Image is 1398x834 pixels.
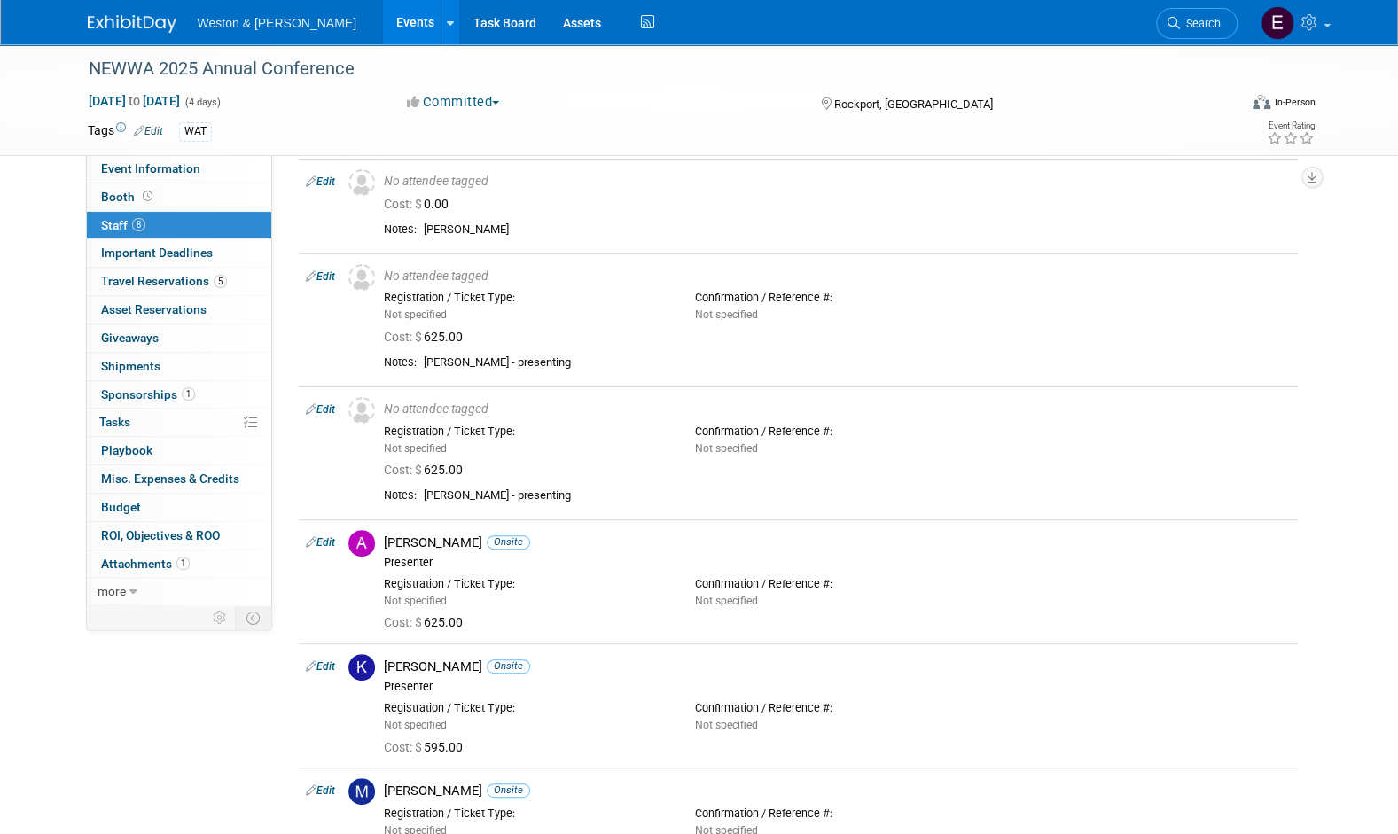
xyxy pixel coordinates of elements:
span: Search [1180,17,1221,30]
div: [PERSON_NAME] [384,783,1291,799]
span: (4 days) [184,97,221,108]
span: Not specified [695,719,758,731]
div: No attendee tagged [384,174,1291,190]
a: Edit [306,536,335,549]
span: Sponsorships [101,387,195,401]
div: Confirmation / Reference #: [695,701,980,715]
span: Onsite [487,535,530,549]
span: Rockport, [GEOGRAPHIC_DATA] [834,97,993,111]
div: [PERSON_NAME] - presenting [424,355,1291,370]
img: K.jpg [348,654,375,681]
div: Registration / Ticket Type: [384,291,668,305]
span: 0.00 [384,197,456,211]
a: Edit [306,270,335,283]
span: Not specified [384,719,447,731]
img: Unassigned-User-Icon.png [348,397,375,424]
div: In-Person [1273,96,1315,109]
div: No attendee tagged [384,269,1291,284]
a: Giveaways [87,324,271,352]
a: Search [1156,8,1238,39]
div: [PERSON_NAME] - presenting [424,488,1291,503]
span: Staff [101,218,145,232]
span: Cost: $ [384,197,424,211]
div: Confirmation / Reference #: [695,291,980,305]
span: Not specified [695,308,758,321]
span: Travel Reservations [101,274,227,288]
span: 625.00 [384,330,470,344]
a: Booth [87,183,271,211]
span: Weston & [PERSON_NAME] [198,16,356,30]
a: Edit [306,175,335,188]
div: Registration / Ticket Type: [384,577,668,591]
td: Toggle Event Tabs [235,606,271,629]
td: Personalize Event Tab Strip [205,606,236,629]
span: Cost: $ [384,330,424,344]
span: Booth [101,190,156,204]
div: [PERSON_NAME] [384,659,1291,675]
img: Format-Inperson.png [1253,95,1270,109]
div: Confirmation / Reference #: [695,425,980,439]
a: Important Deadlines [87,239,271,267]
span: Cost: $ [384,463,424,477]
span: 8 [132,218,145,231]
div: [PERSON_NAME] [424,222,1291,238]
div: Event Format [1133,92,1316,119]
div: Confirmation / Reference #: [695,807,980,821]
span: to [126,94,143,108]
span: Cost: $ [384,615,424,629]
span: more [98,584,126,598]
div: No attendee tagged [384,401,1291,417]
a: Edit [134,125,163,137]
span: 1 [182,387,195,401]
span: [DATE] [DATE] [88,93,181,109]
div: [PERSON_NAME] [384,534,1291,551]
div: Notes: [384,355,417,370]
span: Shipments [101,359,160,373]
img: M.jpg [348,778,375,805]
span: 5 [214,275,227,288]
div: Registration / Ticket Type: [384,425,668,439]
span: Not specified [695,442,758,455]
a: Attachments1 [87,550,271,578]
a: Staff8 [87,212,271,239]
span: Asset Reservations [101,302,207,316]
a: Asset Reservations [87,296,271,323]
a: Edit [306,660,335,673]
button: Committed [401,93,506,112]
div: Notes: [384,488,417,503]
a: Edit [306,784,335,797]
span: Onsite [487,659,530,673]
a: Shipments [87,353,271,380]
div: WAT [179,122,212,141]
img: Unassigned-User-Icon.png [348,264,375,291]
span: Onsite [487,783,530,797]
div: Presenter [384,680,1291,694]
a: Tasks [87,409,271,436]
a: Edit [306,403,335,416]
div: Registration / Ticket Type: [384,701,668,715]
span: Booth not reserved yet [139,190,156,203]
span: Attachments [101,557,190,571]
a: ROI, Objectives & ROO [87,522,271,550]
img: A.jpg [348,530,375,557]
div: Presenter [384,556,1291,570]
span: Budget [101,500,141,514]
span: 625.00 [384,615,470,629]
div: Notes: [384,222,417,237]
span: 1 [176,557,190,570]
span: Playbook [101,443,152,457]
span: ROI, Objectives & ROO [101,528,220,542]
span: Misc. Expenses & Credits [101,472,239,486]
span: Tasks [99,415,130,429]
a: Budget [87,494,271,521]
div: Registration / Ticket Type: [384,807,668,821]
div: NEWWA 2025 Annual Conference [82,53,1211,85]
a: Misc. Expenses & Credits [87,465,271,493]
span: Not specified [695,595,758,607]
span: Cost: $ [384,740,424,754]
span: Giveaways [101,331,159,345]
a: Sponsorships1 [87,381,271,409]
img: Unassigned-User-Icon.png [348,169,375,196]
a: more [87,578,271,605]
img: Edyn Winter [1261,6,1294,40]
